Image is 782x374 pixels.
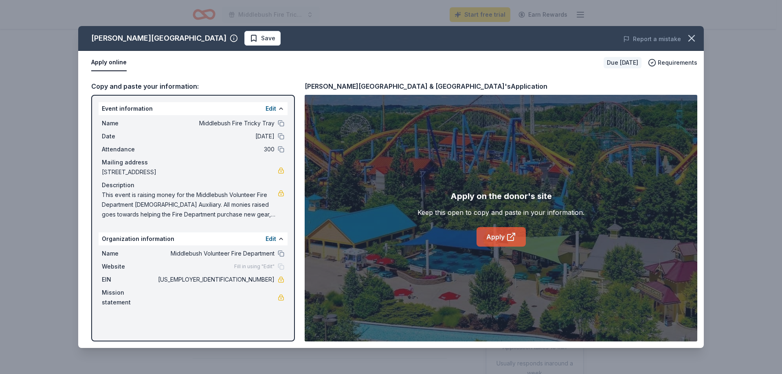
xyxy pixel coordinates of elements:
span: Requirements [658,58,697,68]
span: [STREET_ADDRESS] [102,167,278,177]
span: Middlebush Fire Tricky Tray [156,118,275,128]
button: Requirements [648,58,697,68]
span: Mission statement [102,288,156,307]
span: Name [102,249,156,258]
div: Keep this open to copy and paste in your information. [417,208,584,217]
span: 300 [156,144,275,154]
div: [PERSON_NAME][GEOGRAPHIC_DATA] [91,32,226,45]
div: Organization information [99,232,288,245]
button: Edit [266,104,276,114]
span: Name [102,118,156,128]
button: Apply online [91,54,127,71]
button: Report a mistake [623,34,681,44]
div: Due [DATE] [604,57,641,68]
span: EIN [102,275,156,284]
span: This event is raising money for the Middlebush Volunteer Fire Department [DEMOGRAPHIC_DATA] Auxil... [102,190,278,219]
span: Date [102,131,156,141]
a: Apply [477,227,526,247]
div: [PERSON_NAME][GEOGRAPHIC_DATA] & [GEOGRAPHIC_DATA]'s Application [305,81,547,92]
button: Edit [266,234,276,244]
button: Save [244,31,281,46]
span: Save [261,33,275,43]
span: [US_EMPLOYER_IDENTIFICATION_NUMBER] [156,275,275,284]
div: Mailing address [102,157,284,167]
span: Fill in using "Edit" [234,263,275,270]
span: Attendance [102,144,156,154]
span: Website [102,262,156,271]
div: Description [102,180,284,190]
span: Middlebush Volunteer Fire Department [156,249,275,258]
div: Event information [99,102,288,115]
span: [DATE] [156,131,275,141]
div: Apply on the donor's site [450,190,552,203]
div: Copy and paste your information: [91,81,295,92]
